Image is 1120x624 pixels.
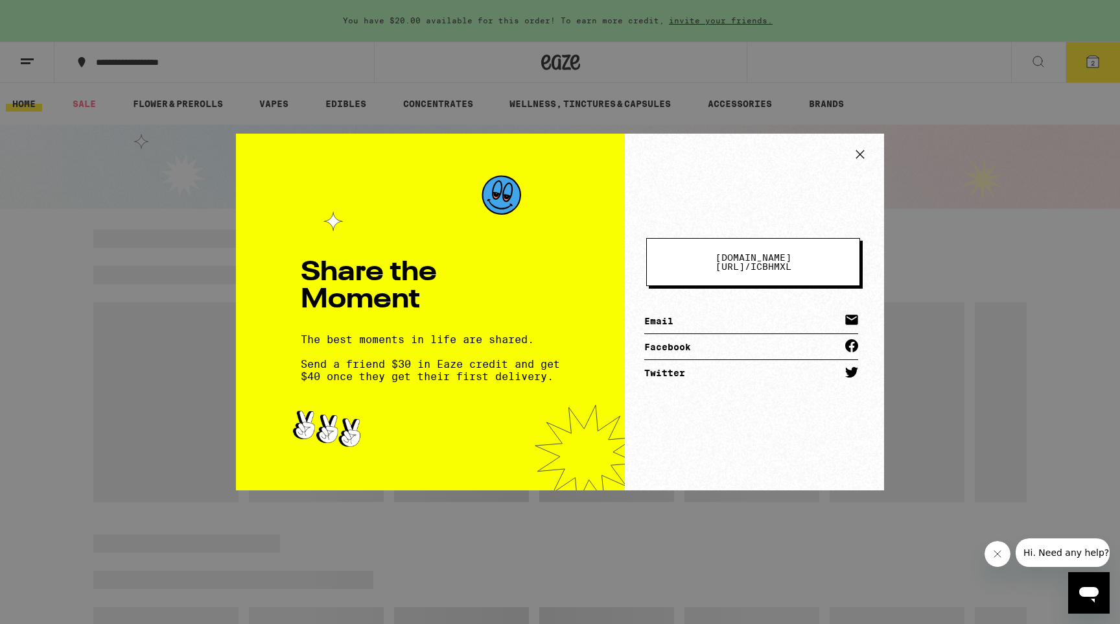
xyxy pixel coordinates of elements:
h1: Share the Moment [301,259,560,314]
span: icbhmxl [699,253,808,271]
a: Email [644,308,858,334]
iframe: Close message [985,541,1010,567]
span: Send a friend $30 in Eaze credit and get $40 once they get their first delivery. [301,358,560,383]
iframe: Message from company [1016,538,1110,567]
a: Twitter [644,360,858,386]
span: [DOMAIN_NAME][URL] / [716,252,791,272]
iframe: Button to launch messaging window [1068,572,1110,614]
div: The best moments in life are shared. [301,333,560,383]
a: Facebook [644,334,858,360]
button: [DOMAIN_NAME][URL]/icbhmxl [646,238,860,286]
